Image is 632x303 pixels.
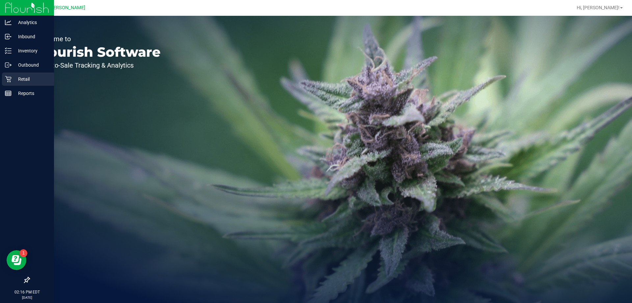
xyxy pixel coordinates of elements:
[36,62,161,69] p: Seed-to-Sale Tracking & Analytics
[5,76,12,82] inline-svg: Retail
[3,295,51,300] p: [DATE]
[5,33,12,40] inline-svg: Inbound
[7,250,26,270] iframe: Resource center
[36,45,161,59] p: Flourish Software
[12,18,51,26] p: Analytics
[49,5,85,11] span: [PERSON_NAME]
[12,75,51,83] p: Retail
[5,90,12,97] inline-svg: Reports
[12,89,51,97] p: Reports
[5,47,12,54] inline-svg: Inventory
[3,289,51,295] p: 02:16 PM EDT
[36,36,161,42] p: Welcome to
[12,61,51,69] p: Outbound
[12,47,51,55] p: Inventory
[5,62,12,68] inline-svg: Outbound
[577,5,619,10] span: Hi, [PERSON_NAME]!
[12,33,51,41] p: Inbound
[19,249,27,257] iframe: Resource center unread badge
[5,19,12,26] inline-svg: Analytics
